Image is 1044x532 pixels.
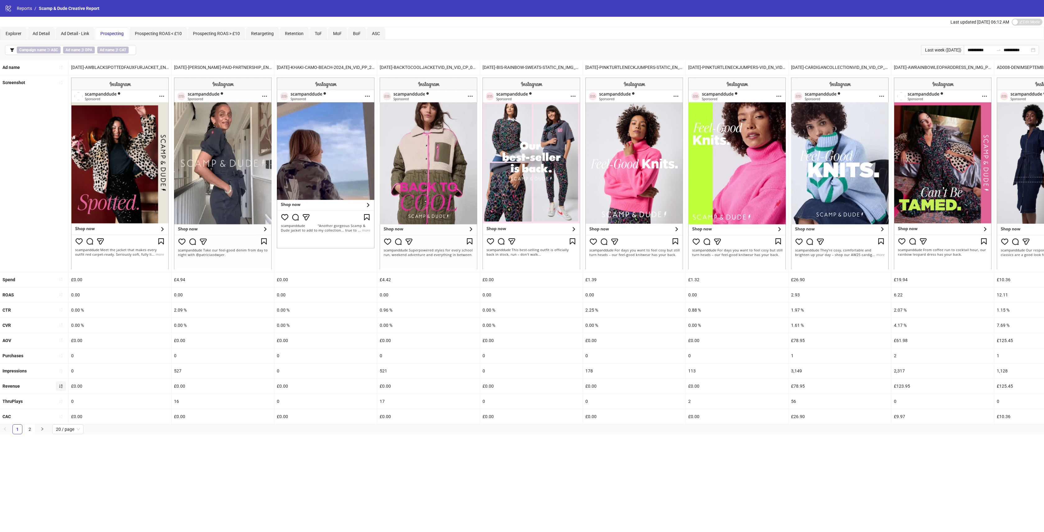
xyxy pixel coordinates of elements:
[686,303,788,318] div: 0.88 %
[274,318,377,333] div: 0.00 %
[13,425,22,434] a: 1
[583,287,685,302] div: 0.00
[274,60,377,75] div: [DATE]-KHAKI-CAMO-BEACH-2024_EN_VID_PP_22082025_F_CC_SC12_USP14_KHAKI-CAMO-JACKET
[71,78,169,269] img: Screenshot 120233642340530005
[69,60,171,75] div: [DATE]-AWBLACKSPOTTEDFAUXFURJACKET_EN_IMG_PP_03092025_F_CC_SC1_USP11_AWNEW
[789,272,891,287] div: £26.90
[891,60,994,75] div: [DATE]-AWRAINBOWLEOPARDDRESS_EN_IMG_PP_04092025_F_CC_SC1_USP11_BAU
[891,318,994,333] div: 4.17 %
[61,31,89,36] span: Ad Detail - Link
[25,424,35,434] li: 2
[69,318,171,333] div: 0.00 %
[172,318,274,333] div: 0.00 %
[69,272,171,287] div: £0.00
[891,287,994,302] div: 6.22
[377,379,480,394] div: £0.00
[789,318,891,333] div: 1.61 %
[69,379,171,394] div: £0.00
[583,60,685,75] div: [DATE]-PINKTURTLENECKJUMPERS-STATIC_EN_IMG_PP_11092025_F_CC_SC1_USP11_NEW-IN - Copy
[3,427,7,431] span: left
[97,47,129,53] span: ∌
[172,348,274,363] div: 0
[6,31,21,36] span: Explorer
[16,5,33,12] a: Reports
[39,6,99,11] span: Scamp & Dude Creative Report
[274,409,377,424] div: £0.00
[372,31,380,36] span: ASC
[480,363,583,378] div: 0
[791,78,889,269] img: Screenshot 120234184673030005
[37,424,47,434] button: right
[274,348,377,363] div: 0
[174,78,272,269] img: Screenshot 120233274130570005
[480,333,583,348] div: £0.00
[583,333,685,348] div: £0.00
[5,45,136,55] button: Campaign name ∋ ASCAd name ∌ DPAAd name ∌ CAT
[891,363,994,378] div: 2,317
[380,78,477,269] img: Screenshot 120234184672920005
[789,348,891,363] div: 1
[100,48,114,52] b: Ad name
[69,333,171,348] div: £0.00
[274,363,377,378] div: 0
[2,292,14,297] b: ROAS
[480,409,583,424] div: £0.00
[483,78,580,269] img: Screenshot 120233274130540005
[172,409,274,424] div: £0.00
[274,333,377,348] div: £0.00
[34,5,36,12] li: /
[377,394,480,409] div: 17
[377,287,480,302] div: 0.00
[172,363,274,378] div: 527
[583,363,685,378] div: 178
[480,287,583,302] div: 0.00
[2,80,25,85] b: Screenshot
[59,65,63,70] span: sort-ascending
[69,363,171,378] div: 0
[480,348,583,363] div: 0
[69,394,171,409] div: 0
[172,333,274,348] div: £0.00
[480,60,583,75] div: [DATE]-BIS-RAINBOW-SWEATS-STATIC_EN_IMG_CP_12082025_F_CC_SC1_USP11_NEW-IN
[894,78,991,269] img: Screenshot 120233643262000005
[583,272,685,287] div: £1.39
[2,323,11,328] b: CVR
[59,277,63,282] span: sort-ascending
[891,333,994,348] div: £61.98
[59,292,63,297] span: sort-ascending
[10,48,14,52] span: filter
[2,308,11,313] b: CTR
[85,48,92,52] b: DPA
[277,78,374,248] img: Screenshot 120233273991900005
[686,379,788,394] div: £0.00
[59,354,63,358] span: sort-ascending
[377,409,480,424] div: £0.00
[59,80,63,85] span: sort-ascending
[119,48,126,52] b: CAT
[891,394,994,409] div: 0
[40,427,44,431] span: right
[583,394,685,409] div: 0
[688,78,786,269] img: Screenshot 120234148149530005
[333,31,342,36] span: MoF
[891,409,994,424] div: £9.97
[583,409,685,424] div: £0.00
[56,425,80,434] span: 20 / page
[996,47,1001,52] span: swap-right
[59,414,63,419] span: sort-ascending
[2,414,11,419] b: CAC
[583,318,685,333] div: 0.00 %
[686,363,788,378] div: 113
[377,363,480,378] div: 521
[2,65,20,70] b: Ad name
[686,318,788,333] div: 0.00 %
[135,31,182,36] span: Prospecting ROAS < £10
[172,60,274,75] div: [DATE]-[PERSON_NAME]-PAID-PARTNERSHIP_EN_VID_CP_15082025_F_CC_SC13_USP11_UGC
[583,348,685,363] div: 0
[51,48,58,52] b: ASC
[172,379,274,394] div: £0.00
[2,368,27,373] b: Impressions
[921,45,964,55] div: Last week ([DATE])
[789,60,891,75] div: [DATE]-CARDIGANCOLLECTIONVID_EN_VID_CP_09092025_F_CC_SC1_USP11_BAU
[789,333,891,348] div: £78.95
